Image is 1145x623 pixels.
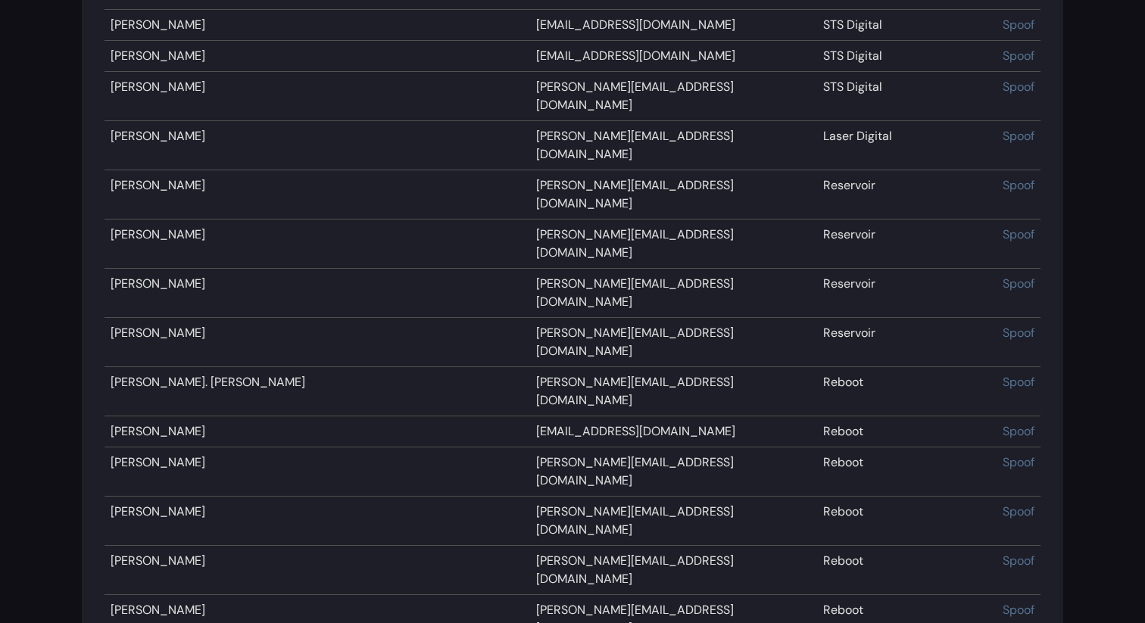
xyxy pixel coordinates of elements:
[105,416,530,447] td: [PERSON_NAME]
[105,318,530,367] td: [PERSON_NAME]
[1003,602,1034,618] a: Spoof
[817,367,997,416] td: Reboot
[105,220,530,269] td: [PERSON_NAME]
[105,497,530,546] td: [PERSON_NAME]
[1003,226,1034,242] a: Spoof
[1003,17,1034,33] a: Spoof
[817,170,997,220] td: Reservoir
[530,546,817,595] td: [PERSON_NAME][EMAIL_ADDRESS][DOMAIN_NAME]
[105,269,530,318] td: [PERSON_NAME]
[105,546,530,595] td: [PERSON_NAME]
[1003,48,1034,64] a: Spoof
[817,10,997,41] td: STS Digital
[530,447,817,497] td: [PERSON_NAME][EMAIL_ADDRESS][DOMAIN_NAME]
[1003,374,1034,390] a: Spoof
[105,367,530,416] td: [PERSON_NAME]. [PERSON_NAME]
[105,41,530,72] td: [PERSON_NAME]
[530,367,817,416] td: [PERSON_NAME][EMAIL_ADDRESS][DOMAIN_NAME]
[530,10,817,41] td: [EMAIL_ADDRESS][DOMAIN_NAME]
[817,72,997,121] td: STS Digital
[1003,423,1034,439] a: Spoof
[105,170,530,220] td: [PERSON_NAME]
[1003,325,1034,341] a: Spoof
[530,170,817,220] td: [PERSON_NAME][EMAIL_ADDRESS][DOMAIN_NAME]
[530,220,817,269] td: [PERSON_NAME][EMAIL_ADDRESS][DOMAIN_NAME]
[817,121,997,170] td: Laser Digital
[1003,553,1034,568] a: Spoof
[1003,276,1034,291] a: Spoof
[1003,454,1034,470] a: Spoof
[1003,128,1034,144] a: Spoof
[105,121,530,170] td: [PERSON_NAME]
[1003,177,1034,193] a: Spoof
[817,447,997,497] td: Reboot
[817,41,997,72] td: STS Digital
[817,416,997,447] td: Reboot
[1003,79,1034,95] a: Spoof
[105,72,530,121] td: [PERSON_NAME]
[817,546,997,595] td: Reboot
[530,72,817,121] td: [PERSON_NAME][EMAIL_ADDRESS][DOMAIN_NAME]
[530,41,817,72] td: [EMAIL_ADDRESS][DOMAIN_NAME]
[817,497,997,546] td: Reboot
[530,416,817,447] td: [EMAIL_ADDRESS][DOMAIN_NAME]
[105,10,530,41] td: [PERSON_NAME]
[817,269,997,318] td: Reservoir
[530,269,817,318] td: [PERSON_NAME][EMAIL_ADDRESS][DOMAIN_NAME]
[530,497,817,546] td: [PERSON_NAME][EMAIL_ADDRESS][DOMAIN_NAME]
[530,121,817,170] td: [PERSON_NAME][EMAIL_ADDRESS][DOMAIN_NAME]
[530,318,817,367] td: [PERSON_NAME][EMAIL_ADDRESS][DOMAIN_NAME]
[105,447,530,497] td: [PERSON_NAME]
[1003,503,1034,519] a: Spoof
[817,220,997,269] td: Reservoir
[817,318,997,367] td: Reservoir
